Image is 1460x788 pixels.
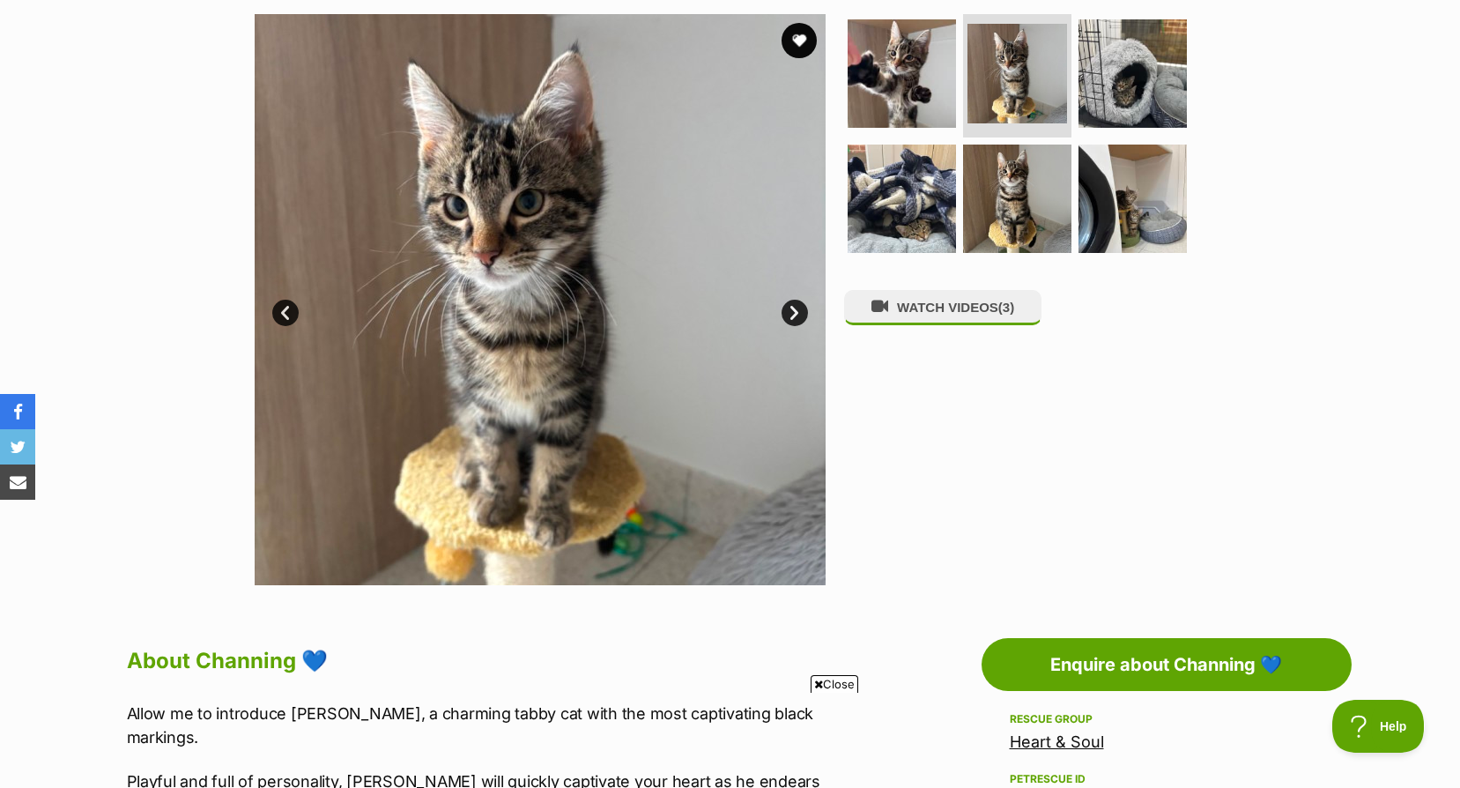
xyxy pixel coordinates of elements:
img: Photo of Channing 💙 [963,145,1071,253]
button: WATCH VIDEOS(3) [844,290,1041,324]
iframe: Advertisement [410,700,1051,779]
a: Heart & Soul [1010,732,1104,751]
a: Prev [272,300,299,326]
img: Photo of Channing 💙 [255,14,826,585]
img: Photo of Channing 💙 [848,145,956,253]
img: Photo of Channing 💙 [848,19,956,128]
button: favourite [782,23,817,58]
div: PetRescue ID [1010,772,1323,786]
span: (3) [998,300,1014,315]
img: Photo of Channing 💙 [1078,145,1187,253]
img: Photo of Channing 💙 [1078,19,1187,128]
a: Next [782,300,808,326]
span: Close [811,675,858,693]
img: Photo of Channing 💙 [967,24,1067,123]
p: Allow me to introduce [PERSON_NAME], a charming tabby cat with the most captivating black markings. [127,702,855,749]
div: Rescue group [1010,712,1323,726]
h2: About Channing 💙 [127,642,855,680]
a: Enquire about Channing 💙 [982,638,1352,691]
iframe: Help Scout Beacon - Open [1332,700,1425,753]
